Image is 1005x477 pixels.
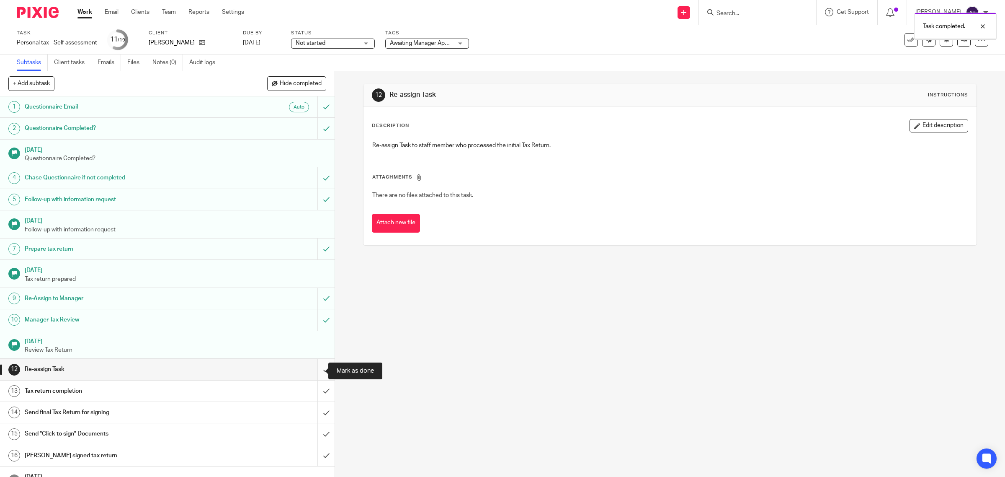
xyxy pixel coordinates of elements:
[162,8,176,16] a: Team
[98,54,121,71] a: Emails
[25,226,326,234] p: Follow-up with information request
[966,6,979,19] img: svg%3E
[25,346,326,354] p: Review Tax Return
[25,101,214,113] h1: Questionnaire Email
[372,122,409,129] p: Description
[25,449,214,462] h1: [PERSON_NAME] signed tax return
[243,30,281,36] label: Due by
[127,54,146,71] a: Files
[25,215,326,225] h1: [DATE]
[149,39,195,47] p: [PERSON_NAME]
[54,54,91,71] a: Client tasks
[8,123,20,135] div: 2
[17,30,97,36] label: Task
[389,91,688,99] h1: Re-assign Task
[25,275,326,283] p: Tax return prepared
[280,80,322,87] span: Hide completed
[267,76,326,91] button: Hide completed
[25,314,214,326] h1: Manager Tax Review
[77,8,92,16] a: Work
[152,54,183,71] a: Notes (0)
[923,22,965,31] p: Task completed.
[25,385,214,397] h1: Tax return completion
[25,363,214,376] h1: Re-assign Task
[8,450,20,461] div: 16
[8,101,20,113] div: 1
[8,407,20,418] div: 14
[8,172,20,184] div: 4
[385,30,469,36] label: Tags
[25,243,214,255] h1: Prepare tax return
[8,314,20,326] div: 10
[289,102,309,112] div: Auto
[118,38,125,42] small: /19
[25,122,214,135] h1: Questionnaire Completed?
[149,30,232,36] label: Client
[25,144,326,154] h1: [DATE]
[372,175,412,179] span: Attachments
[8,428,20,440] div: 15
[372,214,420,233] button: Attach new file
[372,192,473,198] span: There are no files attached to this task.
[25,171,214,184] h1: Chase Questionnaire if not completed
[910,119,968,132] button: Edit description
[25,193,214,206] h1: Follow-up with information request
[8,76,54,91] button: + Add subtask
[131,8,149,16] a: Clients
[17,39,97,47] div: Personal tax - Self assessment
[110,35,125,44] div: 11
[25,335,326,346] h1: [DATE]
[372,88,385,102] div: 12
[243,40,260,46] span: [DATE]
[372,141,968,150] p: Re-assign Task to staff member who processed the initial Tax Return.
[25,406,214,419] h1: Send final Tax Return for signing
[8,385,20,397] div: 13
[25,428,214,440] h1: Send "Click to sign" Documents
[189,54,222,71] a: Audit logs
[25,154,326,163] p: Questionnaire Completed?
[17,7,59,18] img: Pixie
[296,40,325,46] span: Not started
[8,243,20,255] div: 7
[390,40,461,46] span: Awaiting Manager Approval
[928,92,968,99] div: Instructions
[291,30,375,36] label: Status
[8,293,20,304] div: 9
[25,264,326,275] h1: [DATE]
[25,292,214,305] h1: Re-Assign to Manager
[8,364,20,376] div: 12
[188,8,209,16] a: Reports
[17,54,48,71] a: Subtasks
[222,8,244,16] a: Settings
[8,194,20,205] div: 5
[105,8,119,16] a: Email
